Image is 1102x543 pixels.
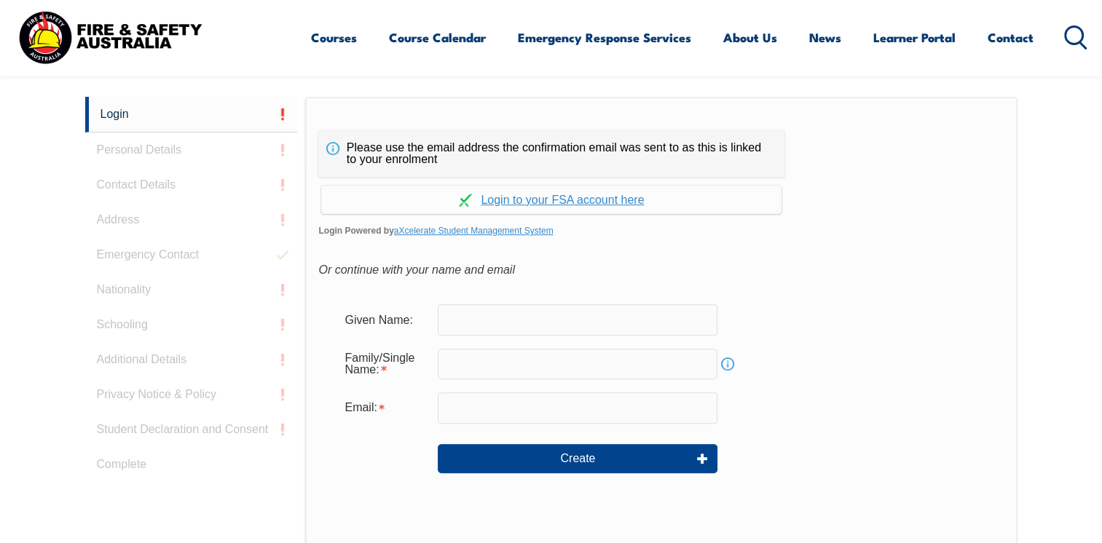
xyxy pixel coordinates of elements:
[873,18,956,57] a: Learner Portal
[389,18,486,57] a: Course Calendar
[459,194,472,207] img: Log in withaxcelerate
[318,130,784,177] div: Please use the email address the confirmation email was sent to as this is linked to your enrolment
[809,18,841,57] a: News
[394,226,554,236] a: aXcelerate Student Management System
[717,354,738,374] a: Info
[438,444,717,473] button: Create
[518,18,691,57] a: Emergency Response Services
[723,18,777,57] a: About Us
[333,394,438,421] div: Email is required.
[318,220,1004,242] span: Login Powered by
[988,18,1034,57] a: Contact
[333,306,438,333] div: Given Name:
[311,18,357,57] a: Courses
[318,259,1004,281] div: Or continue with your name and email
[333,344,438,384] div: Family/Single Name is required.
[85,97,298,132] a: Login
